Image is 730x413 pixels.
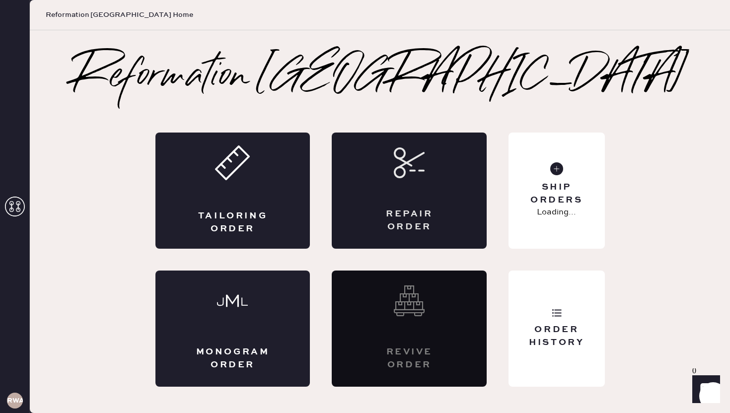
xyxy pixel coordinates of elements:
span: Reformation [GEOGRAPHIC_DATA] Home [46,10,193,20]
div: Ship Orders [516,181,596,206]
div: Interested? Contact us at care@hemster.co [332,271,487,387]
p: Loading... [537,206,576,218]
iframe: Front Chat [683,368,726,411]
div: Repair Order [371,208,447,233]
h3: RWA [7,397,23,404]
h2: Reformation [GEOGRAPHIC_DATA] [73,57,687,97]
div: Revive order [371,346,447,371]
div: Monogram Order [195,346,271,371]
div: Tailoring Order [195,210,271,235]
div: Order History [516,324,596,348]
